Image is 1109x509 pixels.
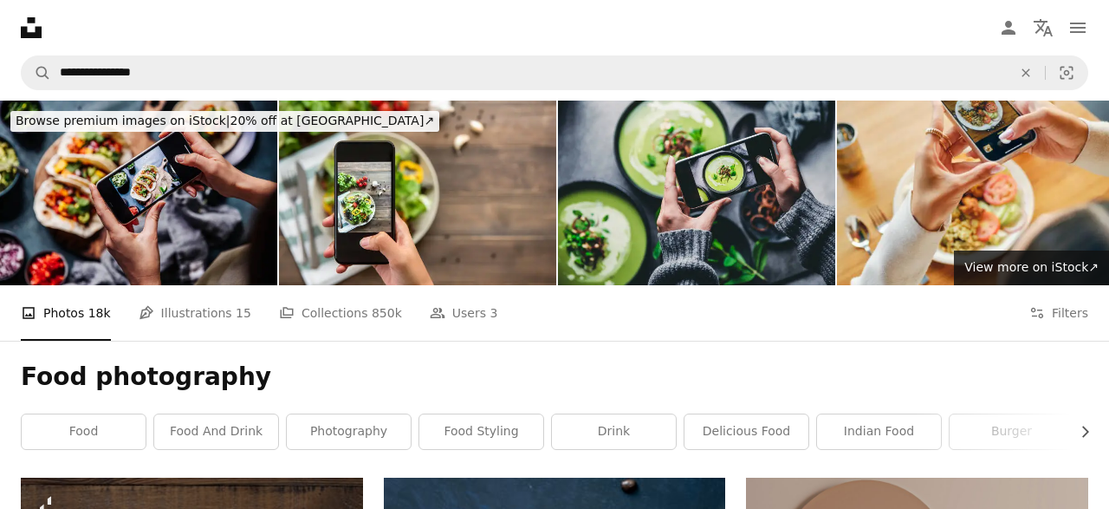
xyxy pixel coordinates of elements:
a: View more on iStock↗ [954,251,1109,285]
a: Illustrations 15 [139,285,251,341]
a: food and drink [154,414,278,449]
span: View more on iStock ↗ [964,260,1099,274]
span: 3 [490,303,497,323]
button: scroll list to the right [1069,414,1088,449]
button: Filters [1029,285,1088,341]
a: drink [552,414,676,449]
button: Menu [1060,10,1095,45]
button: Clear [1007,56,1045,89]
h1: Food photography [21,362,1088,393]
a: indian food [817,414,941,449]
img: Woman photographing fresh green soup [558,101,835,285]
a: Home — Unsplash [21,17,42,38]
span: 850k [372,303,402,323]
a: photography [287,414,411,449]
a: Log in / Sign up [991,10,1026,45]
a: Users 3 [430,285,498,341]
form: Find visuals sitewide [21,55,1088,90]
button: Search Unsplash [22,56,51,89]
a: Collections 850k [279,285,402,341]
span: 15 [236,303,251,323]
a: food [22,414,146,449]
a: food styling [419,414,543,449]
img: Hand holding smartphone taking photo of beautiful food, mix fresh green salad [279,101,556,285]
button: Visual search [1046,56,1087,89]
span: Browse premium images on iStock | [16,114,230,127]
a: burger [950,414,1073,449]
a: delicious food [684,414,808,449]
span: 20% off at [GEOGRAPHIC_DATA] ↗ [16,114,434,127]
button: Language [1026,10,1060,45]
